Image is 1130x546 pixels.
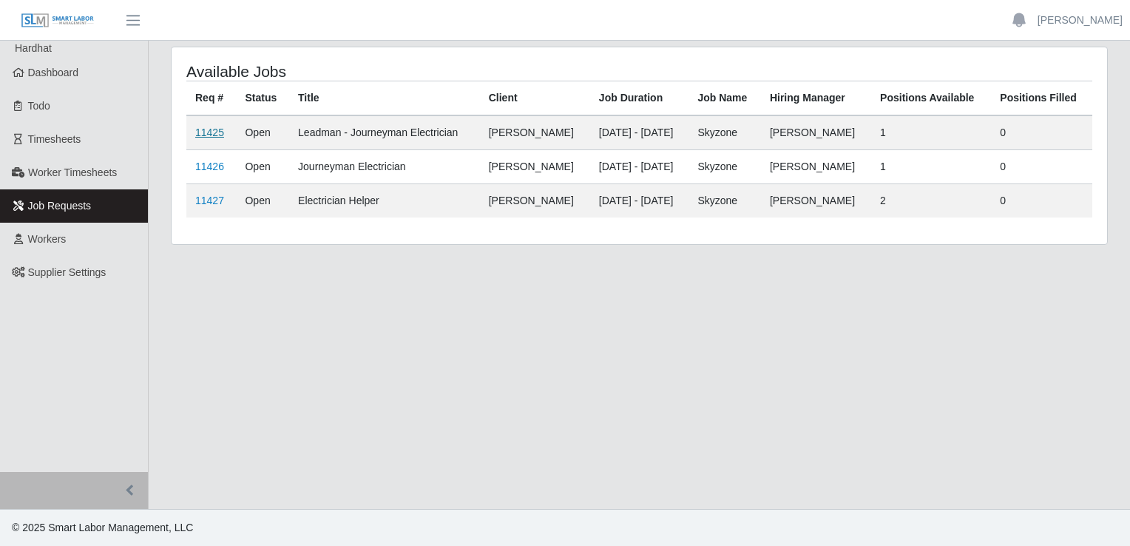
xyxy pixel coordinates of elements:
th: Client [480,81,590,116]
td: 2 [871,184,991,218]
span: Job Requests [28,200,92,212]
td: Journeyman Electrician [289,150,480,184]
th: Job Duration [590,81,689,116]
td: 0 [991,184,1092,218]
td: [PERSON_NAME] [761,184,871,218]
td: [DATE] - [DATE] [590,115,689,150]
td: Skyzone [689,115,760,150]
td: Open [236,184,289,218]
th: Positions Available [871,81,991,116]
td: 0 [991,150,1092,184]
a: [PERSON_NAME] [1038,13,1123,28]
span: © 2025 Smart Labor Management, LLC [12,522,193,533]
td: Open [236,150,289,184]
h4: Available Jobs [186,62,551,81]
td: [PERSON_NAME] [761,115,871,150]
td: [DATE] - [DATE] [590,184,689,218]
td: 1 [871,115,991,150]
td: Leadman - Journeyman Electrician [289,115,480,150]
td: [DATE] - [DATE] [590,150,689,184]
td: 1 [871,150,991,184]
th: Hiring Manager [761,81,871,116]
a: 11425 [195,127,224,138]
th: Req # [186,81,236,116]
td: Electrician Helper [289,184,480,218]
a: 11426 [195,161,224,172]
th: Positions Filled [991,81,1092,116]
td: Open [236,115,289,150]
td: Skyzone [689,184,760,218]
a: 11427 [195,195,224,206]
td: 0 [991,115,1092,150]
th: Job Name [689,81,760,116]
td: Skyzone [689,150,760,184]
th: Status [236,81,289,116]
th: Title [289,81,480,116]
span: Dashboard [28,67,79,78]
img: SLM Logo [21,13,95,29]
span: Timesheets [28,133,81,145]
td: [PERSON_NAME] [480,115,590,150]
td: [PERSON_NAME] [761,150,871,184]
td: [PERSON_NAME] [480,184,590,218]
span: Worker Timesheets [28,166,117,178]
span: Todo [28,100,50,112]
span: Workers [28,233,67,245]
td: [PERSON_NAME] [480,150,590,184]
span: Supplier Settings [28,266,106,278]
span: Hardhat [15,42,52,54]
